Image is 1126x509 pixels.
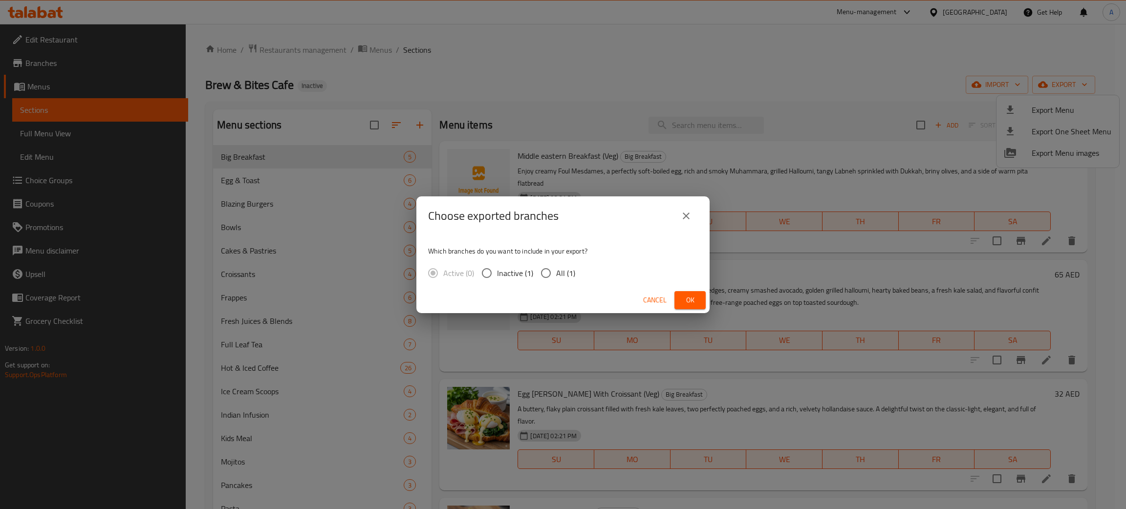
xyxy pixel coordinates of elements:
[682,294,698,306] span: Ok
[674,204,698,228] button: close
[674,291,706,309] button: Ok
[639,291,671,309] button: Cancel
[643,294,667,306] span: Cancel
[443,267,474,279] span: Active (0)
[497,267,533,279] span: Inactive (1)
[428,208,559,224] h2: Choose exported branches
[428,246,698,256] p: Which branches do you want to include in your export?
[556,267,575,279] span: All (1)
